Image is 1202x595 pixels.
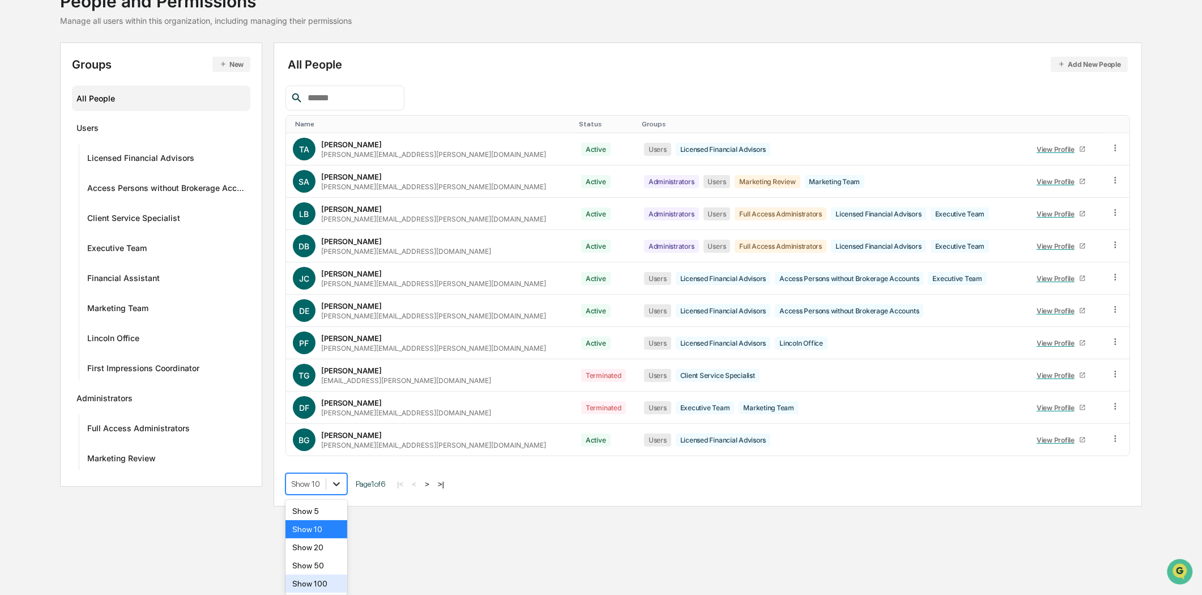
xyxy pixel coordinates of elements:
[1037,403,1079,412] div: View Profile
[644,401,671,414] div: Users
[408,479,420,489] button: <
[644,304,671,317] div: Users
[87,273,160,287] div: Financial Assistant
[739,401,799,414] div: Marketing Team
[1032,237,1091,255] a: View Profile
[78,138,145,159] a: 🗄️Attestations
[735,240,826,253] div: Full Access Administrators
[735,207,826,220] div: Full Access Administrators
[394,479,407,489] button: |<
[23,143,73,154] span: Preclearance
[831,207,926,220] div: Licensed Financial Advisors
[300,209,309,219] span: LB
[644,433,671,447] div: Users
[285,502,347,520] div: Show 5
[321,312,546,320] div: [PERSON_NAME][EMAIL_ADDRESS][PERSON_NAME][DOMAIN_NAME]
[581,433,611,447] div: Active
[72,57,250,72] div: Groups
[80,192,137,201] a: Powered byPylon
[321,269,382,278] div: [PERSON_NAME]
[676,369,760,382] div: Client Service Specialist
[831,240,926,253] div: Licensed Financial Advisors
[87,183,246,197] div: Access Persons without Brokerage Accounts
[321,441,546,449] div: [PERSON_NAME][EMAIL_ADDRESS][PERSON_NAME][DOMAIN_NAME]
[581,369,626,382] div: Terminated
[644,143,671,156] div: Users
[87,213,180,227] div: Client Service Specialist
[87,333,139,347] div: Lincoln Office
[676,272,771,285] div: Licensed Financial Advisors
[1037,210,1079,218] div: View Profile
[676,304,771,317] div: Licensed Financial Advisors
[642,120,1021,128] div: Toggle SortBy
[299,371,310,380] span: TG
[1113,120,1125,128] div: Toggle SortBy
[434,479,447,489] button: >|
[60,16,352,25] div: Manage all users within this organization, including managing their permissions
[285,556,347,575] div: Show 50
[1032,399,1091,416] a: View Profile
[285,575,347,593] div: Show 100
[644,207,699,220] div: Administrators
[11,24,206,42] p: How can we help?
[87,303,148,317] div: Marketing Team
[1032,141,1091,158] a: View Profile
[1032,270,1091,287] a: View Profile
[285,520,347,538] div: Show 10
[704,207,731,220] div: Users
[82,144,91,153] div: 🗄️
[76,393,133,407] div: Administrators
[93,143,140,154] span: Attestations
[1166,558,1196,588] iframe: Open customer support
[321,172,382,181] div: [PERSON_NAME]
[1032,173,1091,190] a: View Profile
[581,337,611,350] div: Active
[76,123,99,137] div: Users
[931,207,990,220] div: Executive Team
[299,177,310,186] span: SA
[579,120,633,128] div: Toggle SortBy
[1037,371,1079,380] div: View Profile
[11,144,20,153] div: 🖐️
[321,334,382,343] div: [PERSON_NAME]
[87,363,199,377] div: First Impressions Coordinator
[931,240,990,253] div: Executive Team
[87,453,156,467] div: Marketing Review
[321,237,382,246] div: [PERSON_NAME]
[1032,431,1091,449] a: View Profile
[321,301,382,311] div: [PERSON_NAME]
[1030,120,1099,128] div: Toggle SortBy
[87,153,194,167] div: Licensed Financial Advisors
[1037,436,1079,444] div: View Profile
[39,98,143,107] div: We're available if you need us!
[1032,302,1091,320] a: View Profile
[321,398,382,407] div: [PERSON_NAME]
[11,165,20,175] div: 🔎
[1037,145,1079,154] div: View Profile
[321,344,546,352] div: [PERSON_NAME][EMAIL_ADDRESS][PERSON_NAME][DOMAIN_NAME]
[285,538,347,556] div: Show 20
[299,403,309,413] span: DF
[76,89,246,108] div: All People
[321,247,491,256] div: [PERSON_NAME][EMAIL_ADDRESS][DOMAIN_NAME]
[321,409,491,417] div: [PERSON_NAME][EMAIL_ADDRESS][DOMAIN_NAME]
[581,304,611,317] div: Active
[1032,334,1091,352] a: View Profile
[299,241,310,251] span: DB
[299,274,309,283] span: JC
[321,205,382,214] div: [PERSON_NAME]
[288,57,1128,72] div: All People
[735,175,800,188] div: Marketing Review
[644,240,699,253] div: Administrators
[775,304,923,317] div: Access Persons without Brokerage Accounts
[321,140,382,149] div: [PERSON_NAME]
[39,87,186,98] div: Start new chat
[704,175,731,188] div: Users
[775,272,923,285] div: Access Persons without Brokerage Accounts
[11,87,32,107] img: 1746055101610-c473b297-6a78-478c-a979-82029cc54cd1
[212,57,250,72] button: New
[321,182,546,191] div: [PERSON_NAME][EMAIL_ADDRESS][PERSON_NAME][DOMAIN_NAME]
[1037,274,1079,283] div: View Profile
